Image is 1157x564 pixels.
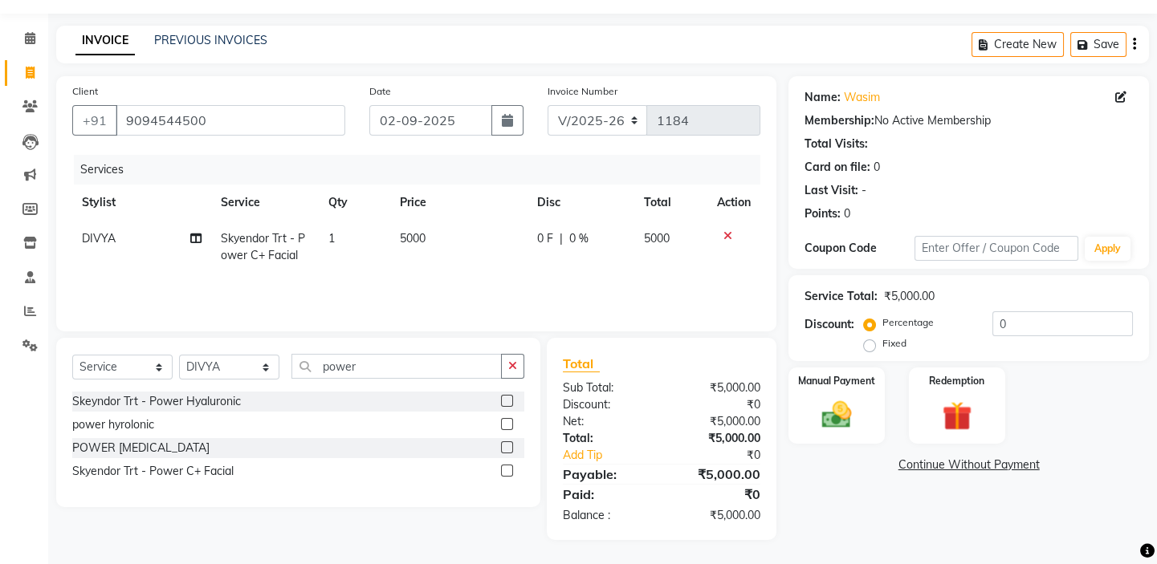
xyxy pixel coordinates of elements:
[551,485,662,504] div: Paid:
[662,507,772,524] div: ₹5,000.00
[798,374,875,388] label: Manual Payment
[1085,237,1131,261] button: Apply
[211,185,319,221] th: Service
[72,105,117,136] button: +91
[82,231,116,245] span: DIVYA
[805,316,854,333] div: Discount:
[291,354,502,379] input: Search or Scan
[915,236,1078,261] input: Enter Offer / Coupon Code
[400,231,426,245] span: 5000
[154,33,267,47] a: PREVIOUS INVOICES
[874,159,880,176] div: 0
[560,230,563,247] span: |
[884,288,935,305] div: ₹5,000.00
[551,430,662,447] div: Total:
[805,112,1133,129] div: No Active Membership
[551,396,662,413] div: Discount:
[319,185,390,221] th: Qty
[1070,32,1126,57] button: Save
[74,155,772,185] div: Services
[662,379,772,396] div: ₹5,000.00
[972,32,1064,57] button: Create New
[72,463,234,480] div: Skyendor Trt - Power C+ Facial
[528,185,633,221] th: Disc
[805,112,874,129] div: Membership:
[72,440,210,456] div: POWER [MEDICAL_DATA]
[707,185,760,221] th: Action
[72,416,154,433] div: power hyrolonic
[805,288,878,305] div: Service Total:
[548,84,617,99] label: Invoice Number
[72,84,98,99] label: Client
[933,398,981,435] img: _gift.svg
[328,231,335,245] span: 1
[805,136,868,152] div: Total Visits:
[662,430,772,447] div: ₹5,000.00
[792,456,1146,473] a: Continue Without Payment
[72,185,211,221] th: Stylist
[390,185,528,221] th: Price
[563,355,600,372] span: Total
[844,205,850,222] div: 0
[805,205,841,222] div: Points:
[551,447,680,464] a: Add Tip
[75,26,135,55] a: INVOICE
[805,89,841,106] div: Name:
[805,240,914,257] div: Coupon Code
[662,485,772,504] div: ₹0
[805,159,870,176] div: Card on file:
[862,182,866,199] div: -
[805,182,858,199] div: Last Visit:
[634,185,708,221] th: Total
[569,230,589,247] span: 0 %
[662,413,772,430] div: ₹5,000.00
[116,105,345,136] input: Search by Name/Mobile/Email/Code
[369,84,391,99] label: Date
[882,315,934,330] label: Percentage
[929,374,984,388] label: Redemption
[551,507,662,524] div: Balance :
[551,465,662,484] div: Payable:
[882,336,906,351] label: Fixed
[644,231,670,245] span: 5000
[813,398,861,432] img: _cash.svg
[221,231,305,262] span: Skyendor Trt - Power C+ Facial
[662,465,772,484] div: ₹5,000.00
[551,413,662,430] div: Net:
[844,89,880,106] a: Wasim
[551,379,662,396] div: Sub Total:
[662,396,772,413] div: ₹0
[680,447,772,464] div: ₹0
[72,393,241,410] div: Skeyndor Trt - Power Hyaluronic
[537,230,553,247] span: 0 F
